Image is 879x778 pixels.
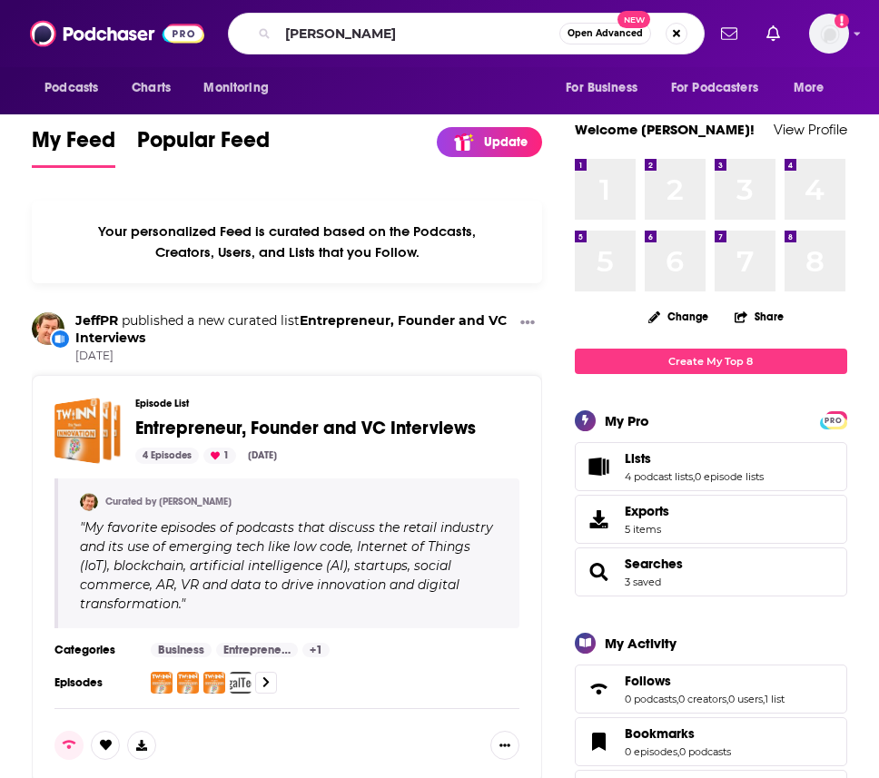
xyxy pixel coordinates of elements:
span: Bookmarks [625,725,695,742]
button: Open AdvancedNew [559,23,651,44]
span: Exports [625,503,669,519]
span: , [677,693,678,705]
span: Follows [575,665,847,714]
a: Show notifications dropdown [759,18,787,49]
a: Curated by [PERSON_NAME] [105,496,232,507]
button: open menu [781,71,847,105]
img: Podchaser - Follow, Share and Rate Podcasts [30,16,204,51]
div: [DATE] [241,448,284,464]
span: Monitoring [203,75,268,101]
a: 0 podcasts [679,745,731,758]
button: open menu [191,71,291,105]
a: 1 list [765,693,785,705]
div: 1 [203,448,236,464]
span: My Feed [32,126,115,164]
div: Your personalized Feed is curated based on the Podcasts, Creators, Users, and Lists that you Follow. [32,201,542,283]
svg: Add a profile image [835,14,849,28]
span: , [677,745,679,758]
a: Searches [625,556,683,572]
span: New [617,11,650,28]
a: Entrepreneur [216,643,298,657]
img: The 5 Forces of Innovation in Retail [203,672,225,694]
a: Bookmarks [581,729,617,754]
button: Show More Button [127,731,156,760]
button: Show More Button [513,312,542,335]
a: Welcome [PERSON_NAME]! [575,121,755,138]
span: Podcasts [44,75,98,101]
img: Michael Tam of Craft Ventures Discusses LegalTech Fundraising - LegalTechLIVE - Episode 112 [230,672,252,694]
a: Exports [575,495,847,544]
span: Bookmarks [575,717,847,766]
span: Popular Feed [137,126,270,164]
a: 3 saved [625,576,661,588]
a: Create My Top 8 [575,349,847,373]
a: +1 [302,643,330,657]
a: PRO [823,412,844,426]
div: 4 Episodes [135,448,199,464]
span: Exports [581,507,617,532]
span: Lists [625,450,651,467]
a: Lists [625,450,764,467]
button: Show profile menu [809,14,849,54]
span: Open Advanced [568,29,643,38]
a: 0 episode lists [695,470,764,483]
a: Charts [120,71,182,105]
a: 0 podcasts [625,693,677,705]
span: My favorite episodes of podcasts that discuss the retail industry and its use of emerging tech li... [80,519,493,612]
button: open menu [553,71,660,105]
div: New List [50,329,70,349]
a: Searches [581,559,617,585]
span: Charts [132,75,171,101]
span: Logged in as cmand-c [809,14,849,54]
button: Share [734,299,785,334]
span: , [693,470,695,483]
span: , [763,693,765,705]
a: 0 episodes [625,745,677,758]
a: Business [151,643,212,657]
a: My Feed [32,126,115,168]
button: open menu [32,71,122,105]
span: " " [80,519,493,612]
a: Follows [581,676,617,702]
a: 0 creators [678,693,726,705]
button: open menu [659,71,785,105]
span: For Business [566,75,637,101]
button: Show More Button [490,731,519,760]
span: Searches [575,547,847,596]
span: Follows [625,673,671,689]
a: Follows [625,673,785,689]
a: Lists [581,454,617,479]
input: Search podcasts, credits, & more... [278,19,559,48]
img: User Profile [809,14,849,54]
img: Guy Yehiav: How to Grow a Startup [177,672,199,694]
img: JeffPR [80,493,98,511]
div: Search podcasts, credits, & more... [228,13,705,54]
h3: Episode List [135,398,505,409]
a: View Profile [774,121,847,138]
span: Entrepreneur, Founder and VC Interviews [135,417,476,439]
img: JeffPR [32,312,64,345]
div: My Activity [605,635,677,652]
img: A Conversation with Jonathan Abrams, Entrepreneur, Investor, Mentor and VC [151,672,173,694]
a: 4 podcast lists [625,470,693,483]
span: Lists [575,442,847,491]
a: Entrepreneur, Founder and VC Interviews [135,419,476,438]
a: JeffPR [75,312,118,329]
a: 0 users [728,693,763,705]
a: Popular Feed [137,126,270,168]
span: 5 items [625,523,669,536]
span: Entrepreneur, Founder and VC Interviews [54,398,121,464]
a: Show notifications dropdown [714,18,745,49]
h3: published a new curated list [75,312,513,347]
h3: Episodes [54,675,136,690]
a: Entrepreneur, Founder and VC Interviews [75,312,507,346]
span: More [794,75,825,101]
a: Update [437,127,542,157]
button: Change [637,305,719,328]
span: [DATE] [75,349,513,364]
h3: Categories [54,643,136,657]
